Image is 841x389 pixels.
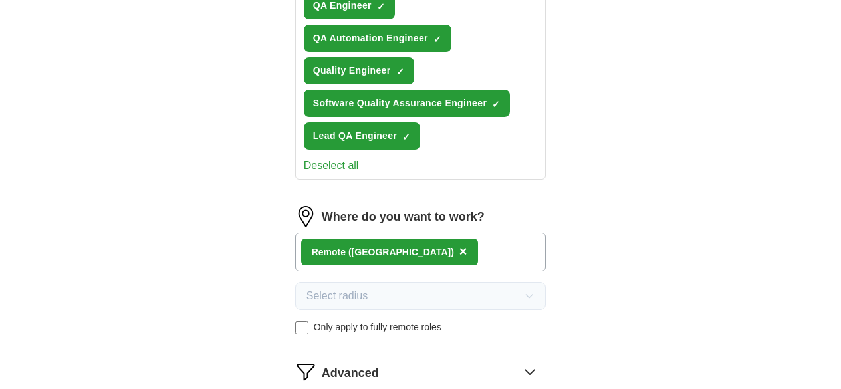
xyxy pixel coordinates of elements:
[314,321,441,334] span: Only apply to fully remote roles
[396,66,404,77] span: ✓
[433,34,441,45] span: ✓
[459,242,467,262] button: ×
[304,57,414,84] button: Quality Engineer✓
[306,288,368,304] span: Select radius
[312,245,454,259] div: Remote ([GEOGRAPHIC_DATA])
[377,1,385,12] span: ✓
[322,208,485,226] label: Where do you want to work?
[295,282,546,310] button: Select radius
[304,25,451,52] button: QA Automation Engineer✓
[459,244,467,259] span: ×
[322,364,379,382] span: Advanced
[304,90,510,117] button: Software Quality Assurance Engineer✓
[402,132,410,142] span: ✓
[295,361,316,382] img: filter
[492,99,500,110] span: ✓
[313,129,397,143] span: Lead QA Engineer
[313,31,428,45] span: QA Automation Engineer
[304,122,420,150] button: Lead QA Engineer✓
[295,321,308,334] input: Only apply to fully remote roles
[313,64,391,78] span: Quality Engineer
[295,206,316,227] img: location.png
[304,158,359,174] button: Deselect all
[313,96,487,110] span: Software Quality Assurance Engineer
